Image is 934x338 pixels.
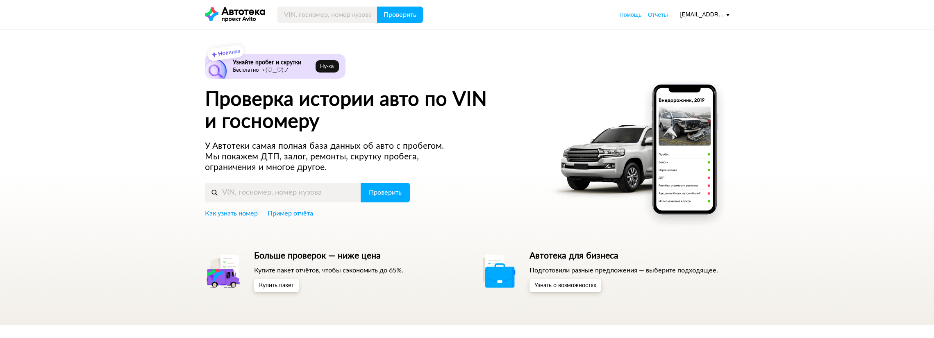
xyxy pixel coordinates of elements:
span: Проверить [369,189,402,196]
a: Пример отчёта [268,209,313,218]
p: У Автотеки самая полная база данных об авто с пробегом. Мы покажем ДТП, залог, ремонты, скрутку п... [205,141,460,173]
span: Узнать о возможностях [534,283,596,288]
button: Узнать о возможностях [529,279,601,292]
span: Ну‑ка [320,63,334,70]
input: VIN, госномер, номер кузова [277,7,377,23]
h5: Больше проверок — ниже цена [254,251,403,261]
h1: Проверка истории авто по VIN и госномеру [205,88,538,133]
div: [EMAIL_ADDRESS][DOMAIN_NAME] [680,11,729,18]
h6: Узнайте пробег и скрутки [233,59,313,66]
p: Купите пакет отчётов, чтобы сэкономить до 65%. [254,266,403,275]
span: Помощь [620,11,642,18]
button: Проверить [377,7,423,23]
p: Бесплатно ヽ(♡‿♡)ノ [233,67,313,74]
p: Подготовили разные предложения — выберите подходящее. [529,266,718,275]
span: Купить пакет [259,283,294,288]
span: Проверить [384,11,416,18]
input: VIN, госномер, номер кузова [205,183,361,202]
strong: Новинка [218,48,240,57]
button: Проверить [361,183,410,202]
span: Отчёты [648,11,668,18]
a: Отчёты [648,11,668,19]
button: Купить пакет [254,279,299,292]
a: Как узнать номер [205,209,258,218]
a: Помощь [620,11,642,19]
h5: Автотека для бизнеса [529,251,718,261]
